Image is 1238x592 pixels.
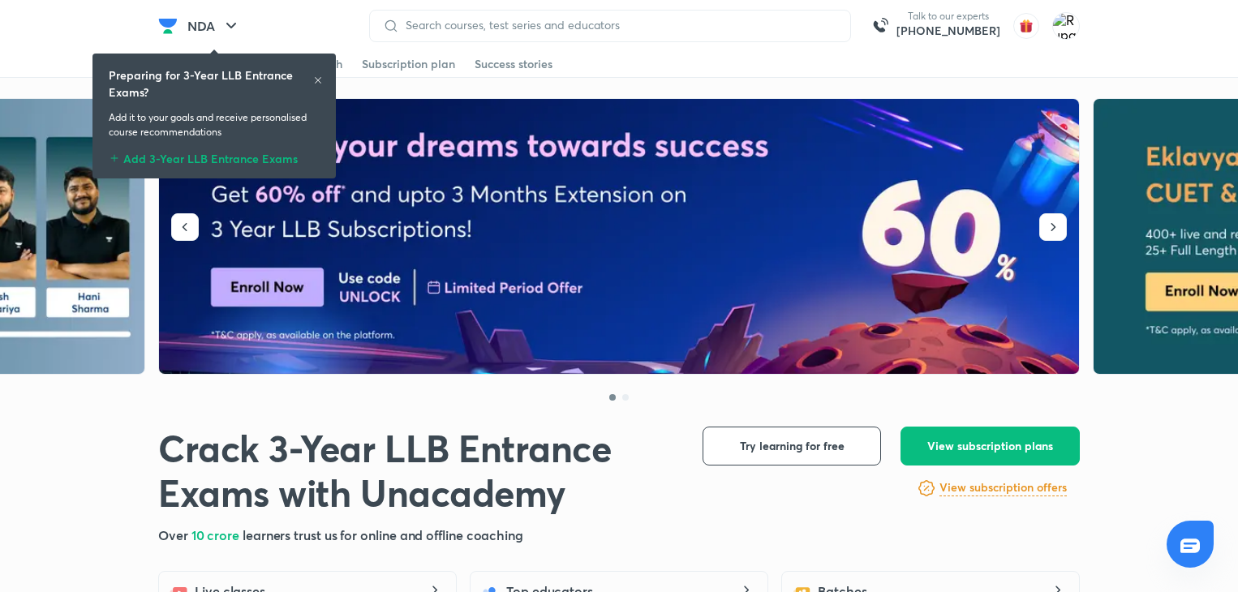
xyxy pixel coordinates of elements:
[109,146,320,165] div: Add 3-Year LLB Entrance Exams
[158,16,178,36] img: Company Logo
[178,10,251,42] button: NDA
[703,427,881,465] button: Try learning for free
[939,478,1067,498] a: View subscription offers
[362,56,455,72] div: Subscription plan
[109,66,313,101] h6: Preparing for 3-Year LLB Entrance Exams?
[901,427,1080,465] button: View subscription plans
[158,526,191,543] span: Over
[939,479,1067,496] h6: View subscription offers
[191,526,243,543] span: 10 crore
[243,526,523,543] span: learners trust us for online and offline coaching
[740,438,845,454] span: Try learning for free
[896,10,1000,23] p: Talk to our experts
[109,110,320,139] p: Add it to your goals and receive personalised course recommendations
[475,51,552,77] a: Success stories
[864,10,896,42] img: call-us
[927,438,1053,454] span: View subscription plans
[399,19,837,32] input: Search courses, test series and educators
[1052,12,1080,40] img: Rupak saha
[475,56,552,72] div: Success stories
[158,427,677,516] h1: Crack 3-Year LLB Entrance Exams with Unacademy
[362,51,455,77] a: Subscription plan
[896,23,1000,39] a: [PHONE_NUMBER]
[1013,13,1039,39] img: avatar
